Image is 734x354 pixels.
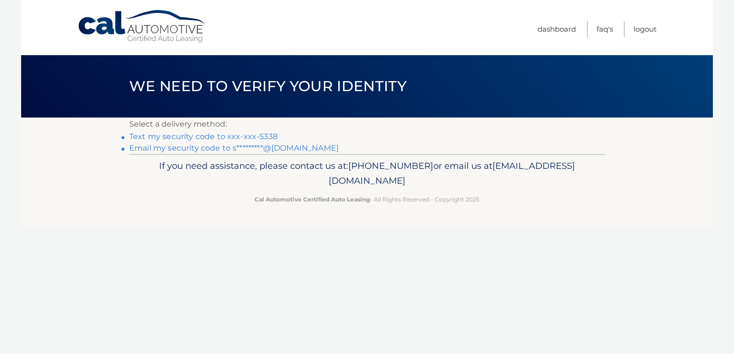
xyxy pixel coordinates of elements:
[634,21,657,37] a: Logout
[135,158,599,189] p: If you need assistance, please contact us at: or email us at
[129,132,278,141] a: Text my security code to xxx-xxx-5338
[129,118,605,131] p: Select a delivery method:
[255,196,370,203] strong: Cal Automotive Certified Auto Leasing
[129,77,406,95] span: We need to verify your identity
[597,21,613,37] a: FAQ's
[77,10,207,44] a: Cal Automotive
[129,143,339,153] a: Email my security code to s*********@[DOMAIN_NAME]
[135,194,599,204] p: - All Rights Reserved - Copyright 2025
[538,21,576,37] a: Dashboard
[348,160,433,171] span: [PHONE_NUMBER]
